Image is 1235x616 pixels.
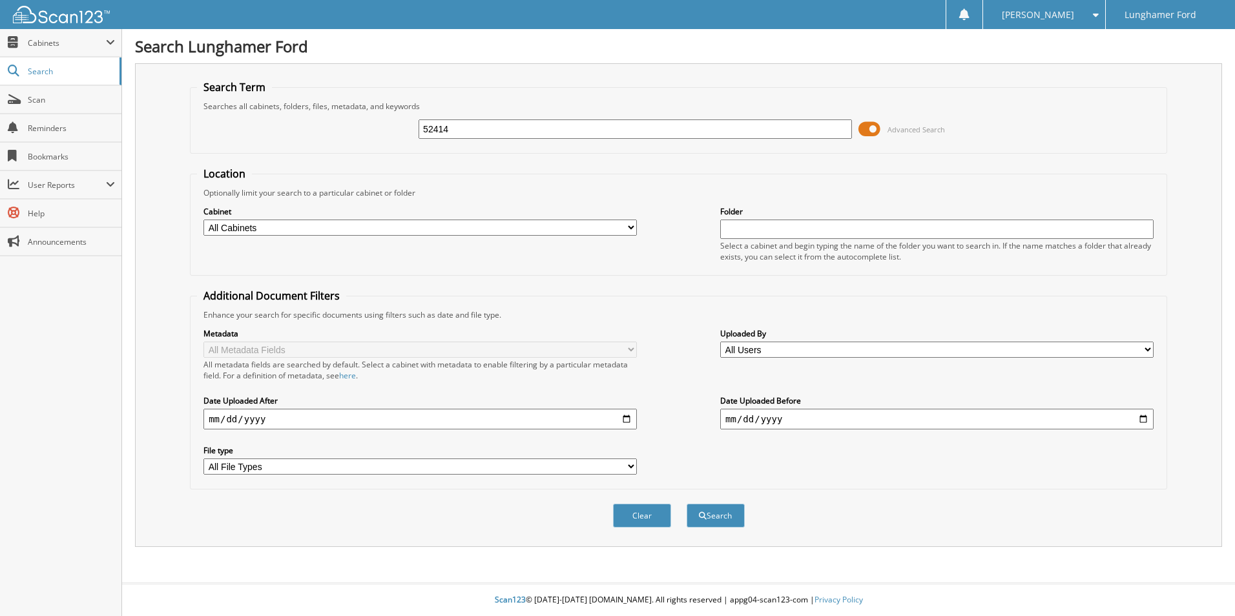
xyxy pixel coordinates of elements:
[815,594,863,605] a: Privacy Policy
[28,66,113,77] span: Search
[1170,554,1235,616] iframe: Chat Widget
[197,167,252,181] legend: Location
[135,36,1222,57] h1: Search Lunghamer Ford
[887,125,945,134] span: Advanced Search
[28,37,106,48] span: Cabinets
[203,445,637,456] label: File type
[28,208,115,219] span: Help
[203,395,637,406] label: Date Uploaded After
[687,504,745,528] button: Search
[613,504,671,528] button: Clear
[1002,11,1074,19] span: [PERSON_NAME]
[203,409,637,429] input: start
[339,370,356,381] a: here
[720,206,1154,217] label: Folder
[28,123,115,134] span: Reminders
[203,206,637,217] label: Cabinet
[28,236,115,247] span: Announcements
[197,80,272,94] legend: Search Term
[720,328,1154,339] label: Uploaded By
[720,409,1154,429] input: end
[197,101,1160,112] div: Searches all cabinets, folders, files, metadata, and keywords
[495,594,526,605] span: Scan123
[197,289,346,303] legend: Additional Document Filters
[720,395,1154,406] label: Date Uploaded Before
[203,328,637,339] label: Metadata
[13,6,110,23] img: scan123-logo-white.svg
[203,359,637,381] div: All metadata fields are searched by default. Select a cabinet with metadata to enable filtering b...
[28,151,115,162] span: Bookmarks
[1125,11,1196,19] span: Lunghamer Ford
[197,187,1160,198] div: Optionally limit your search to a particular cabinet or folder
[28,94,115,105] span: Scan
[197,309,1160,320] div: Enhance your search for specific documents using filters such as date and file type.
[122,584,1235,616] div: © [DATE]-[DATE] [DOMAIN_NAME]. All rights reserved | appg04-scan123-com |
[28,180,106,190] span: User Reports
[720,240,1154,262] div: Select a cabinet and begin typing the name of the folder you want to search in. If the name match...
